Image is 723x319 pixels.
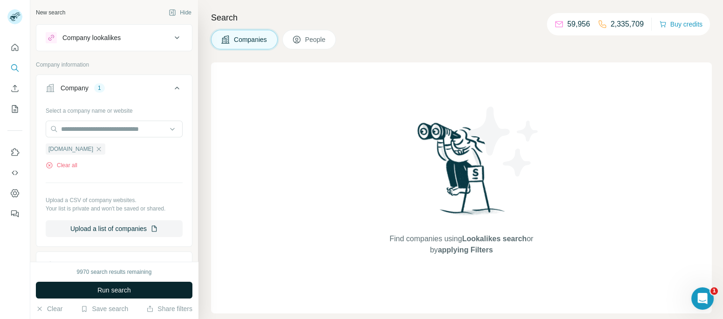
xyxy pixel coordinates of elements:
[48,145,93,153] span: [DOMAIN_NAME]
[77,268,152,276] div: 9970 search results remaining
[36,282,192,299] button: Run search
[7,60,22,76] button: Search
[234,35,268,44] span: Companies
[710,287,718,295] span: 1
[81,304,128,313] button: Save search
[7,39,22,56] button: Quick start
[46,161,77,170] button: Clear all
[94,84,105,92] div: 1
[211,11,712,24] h4: Search
[438,246,493,254] span: applying Filters
[413,120,510,224] img: Surfe Illustration - Woman searching with binoculars
[7,144,22,161] button: Use Surfe on LinkedIn
[61,260,84,270] div: Industry
[691,287,714,310] iframe: Intercom live chat
[46,196,183,204] p: Upload a CSV of company websites.
[7,185,22,202] button: Dashboard
[46,103,183,115] div: Select a company name or website
[36,254,192,276] button: Industry
[46,204,183,213] p: Your list is private and won't be saved or shared.
[611,19,644,30] p: 2,335,709
[567,19,590,30] p: 59,956
[46,220,183,237] button: Upload a list of companies
[36,304,62,313] button: Clear
[659,18,703,31] button: Buy credits
[61,83,89,93] div: Company
[462,100,546,183] img: Surfe Illustration - Stars
[36,61,192,69] p: Company information
[36,27,192,49] button: Company lookalikes
[146,304,192,313] button: Share filters
[7,205,22,222] button: Feedback
[36,8,65,17] div: New search
[7,164,22,181] button: Use Surfe API
[462,235,527,243] span: Lookalikes search
[97,285,131,295] span: Run search
[36,77,192,103] button: Company1
[62,33,121,42] div: Company lookalikes
[387,233,536,256] span: Find companies using or by
[7,101,22,117] button: My lists
[162,6,198,20] button: Hide
[7,80,22,97] button: Enrich CSV
[305,35,327,44] span: People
